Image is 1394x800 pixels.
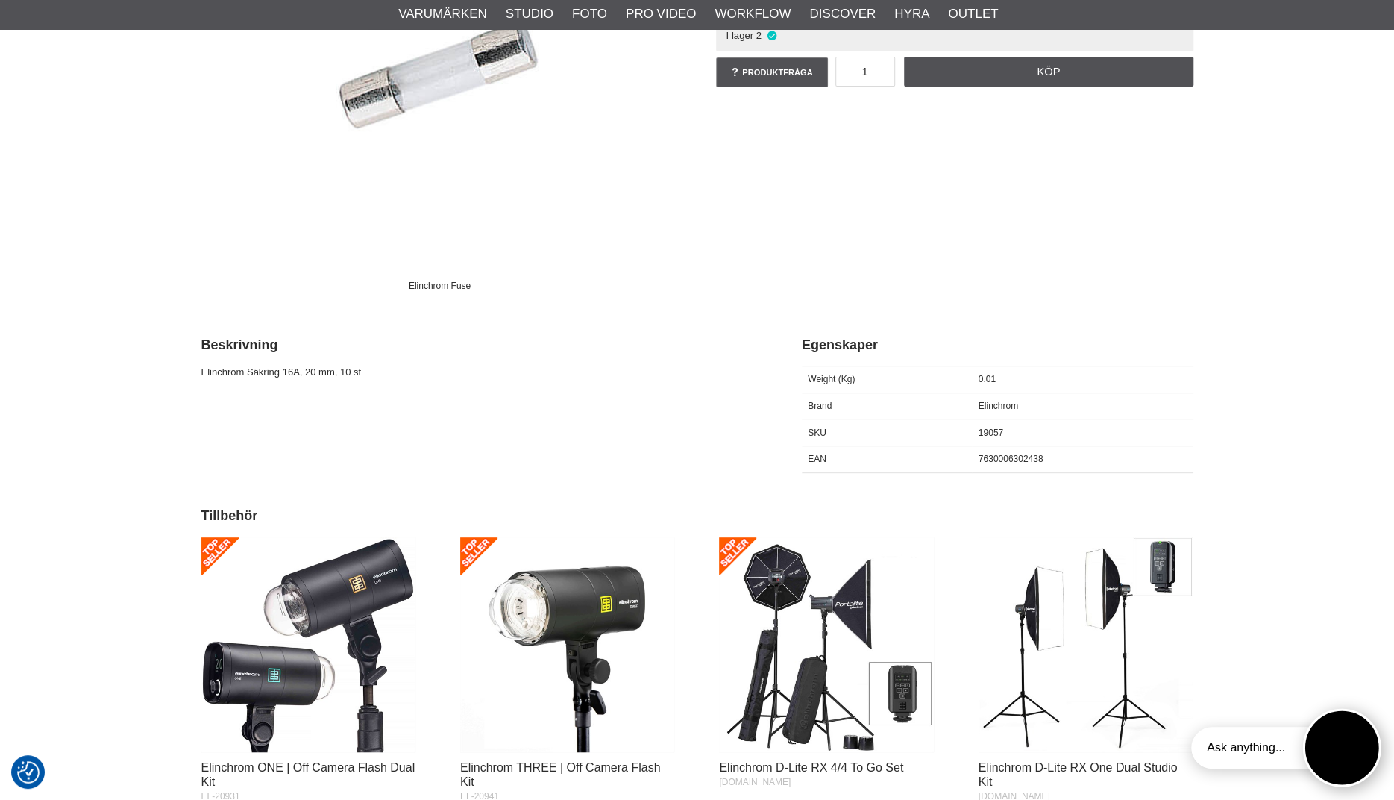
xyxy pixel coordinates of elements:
[765,30,778,41] i: I lager
[716,57,828,87] a: Produktfråga
[726,30,753,41] span: I lager
[756,30,762,41] span: 2
[201,507,1193,525] h2: Tillbehör
[17,759,40,786] button: Samtyckesinställningar
[201,761,415,788] a: Elinchrom ONE | Off Camera Flash Dual Kit
[904,57,1193,87] a: Köp
[719,761,903,774] a: Elinchrom D-Lite RX 4/4 To Go Set
[396,272,483,299] div: Elinchrom Fuse
[979,374,996,384] span: 0.01
[979,401,1018,411] span: Elinchrom
[979,454,1043,464] span: 7630006302438
[398,4,487,24] a: Varumärken
[948,4,998,24] a: Outlet
[808,428,826,438] span: SKU
[808,374,855,384] span: Weight (Kg)
[719,537,934,752] img: Elinchrom D-Lite RX 4/4 To Go Set
[201,365,764,381] p: Elinchrom Säkring 16A, 20 mm, 10 st
[715,4,791,24] a: Workflow
[979,761,1178,788] a: Elinchrom D-Lite RX One Dual Studio Kit
[1191,727,1367,769] div: Ask anything...
[201,336,764,354] h2: Beskrivning
[979,428,1003,438] span: 19057
[460,761,661,788] a: Elinchrom THREE | Off Camera Flash Kit
[894,4,929,24] a: Hyra
[201,537,416,752] img: Elinchrom ONE | Off Camera Flash Dual Kit
[808,401,832,411] span: Brand
[719,777,791,787] span: [DOMAIN_NAME]
[808,454,826,464] span: EAN
[626,4,696,24] a: Pro Video
[506,4,553,24] a: Studio
[572,4,607,24] a: Foto
[979,537,1193,752] img: Elinchrom D-Lite RX One Dual Studio Kit
[17,761,40,784] img: Revisit consent button
[809,4,876,24] a: Discover
[802,336,1193,354] h2: Egenskaper
[460,537,675,752] img: Elinchrom THREE | Off Camera Flash Kit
